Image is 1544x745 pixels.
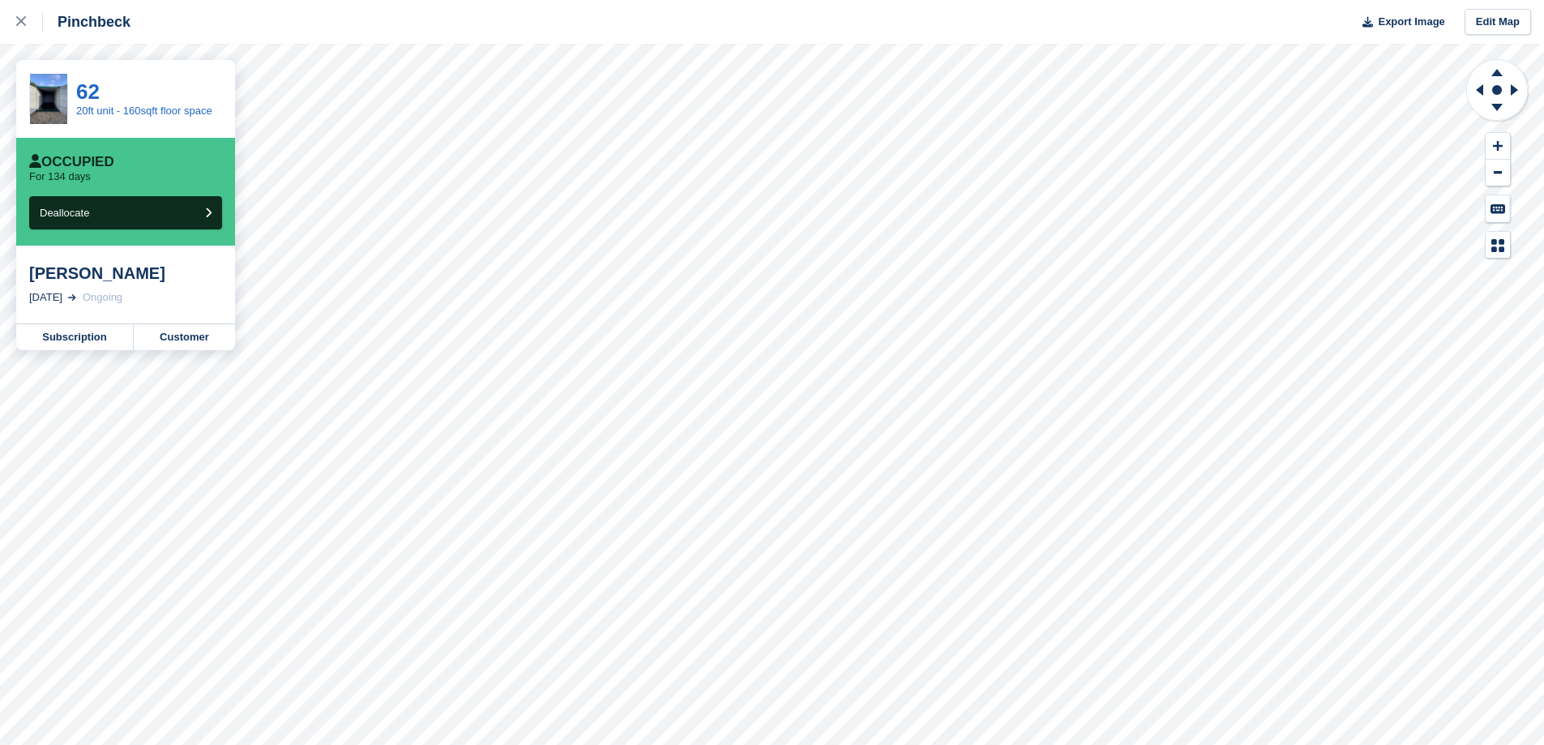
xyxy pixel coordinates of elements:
[1486,232,1510,259] button: Map Legend
[29,154,114,170] div: Occupied
[134,324,235,350] a: Customer
[1378,14,1444,30] span: Export Image
[29,289,62,306] div: [DATE]
[1486,195,1510,222] button: Keyboard Shortcuts
[29,263,222,283] div: [PERSON_NAME]
[76,105,212,117] a: 20ft unit - 160sqft floor space
[16,324,134,350] a: Subscription
[1486,133,1510,160] button: Zoom In
[1465,9,1531,36] a: Edit Map
[83,289,122,306] div: Ongoing
[76,79,100,104] a: 62
[40,207,89,219] span: Deallocate
[29,170,91,183] p: For 134 days
[29,196,222,229] button: Deallocate
[1486,160,1510,186] button: Zoom Out
[68,294,76,301] img: arrow-right-light-icn-cde0832a797a2874e46488d9cf13f60e5c3a73dbe684e267c42b8395dfbc2abf.svg
[1353,9,1445,36] button: Export Image
[30,74,67,123] img: IMG_1743.heic
[43,12,130,32] div: Pinchbeck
